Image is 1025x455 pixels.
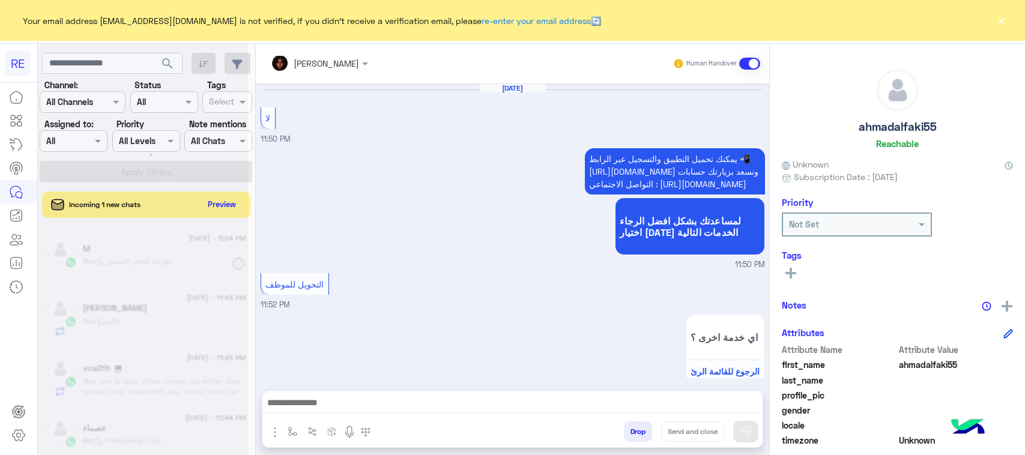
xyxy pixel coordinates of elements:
img: Trigger scenario [307,427,317,436]
span: last_name [782,374,896,387]
span: Unknown [899,434,1014,447]
h6: Priority [782,197,813,208]
img: send attachment [268,425,282,439]
span: null [899,404,1014,417]
img: select flow [288,427,297,436]
span: null [899,419,1014,432]
span: لمساعدتك بشكل افضل الرجاء اختيار [DATE] الخدمات التالية [620,215,760,238]
h5: ahmadalfaki55 [859,120,937,134]
img: hulul-logo.png [947,407,989,449]
h6: Reachable [876,138,919,149]
button: select flow [283,421,303,441]
span: اي خدمة اخرى ؟ [691,331,760,343]
h6: Notes [782,300,806,310]
button: × [995,14,1007,26]
img: send message [740,426,752,438]
span: يمكنك تحميل التطبيق والتسجيل عبر الرابط 📲 [URL][DOMAIN_NAME] ونسعد بزيارتك حسابات التواصل الاجتما... [589,154,758,189]
img: add [1002,301,1012,312]
span: gender [782,404,896,417]
h6: Attributes [782,327,824,338]
span: ahmadalfaki55 [899,358,1014,371]
span: Attribute Name [782,343,896,356]
span: first_name [782,358,896,371]
p: 4/8/2025, 11:50 PM [585,148,765,194]
a: re-enter your email address [482,16,591,26]
span: timezone [782,434,896,447]
button: Send and close [661,421,724,442]
small: Human Handover [686,59,737,68]
img: defaultAdmin.png [877,70,918,110]
span: Attribute Value [899,343,1014,356]
span: locale [782,419,896,432]
span: التحويل للموظف [265,279,324,289]
span: Unknown [782,158,829,170]
div: Select [207,95,234,110]
h6: Tags [782,250,1013,261]
img: notes [982,301,991,311]
span: profile_pic [782,389,896,402]
img: create order [327,427,337,436]
img: send voice note [342,425,357,439]
span: Subscription Date : [DATE] [794,170,898,183]
span: 11:50 PM [735,259,765,271]
button: Trigger scenario [303,421,322,441]
span: Your email address [EMAIL_ADDRESS][DOMAIN_NAME] is not verified, if you didn't receive a verifica... [23,14,601,27]
span: الرجوع للقائمة الرئ [691,366,760,376]
h6: [DATE] [480,84,546,92]
img: make a call [361,427,370,437]
div: RE [5,50,31,76]
span: 11:50 PM [261,134,291,143]
div: loading... [132,144,153,165]
button: create order [322,421,342,441]
span: 11:52 PM [261,300,290,309]
button: Drop [624,421,652,442]
span: لا [265,113,270,123]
